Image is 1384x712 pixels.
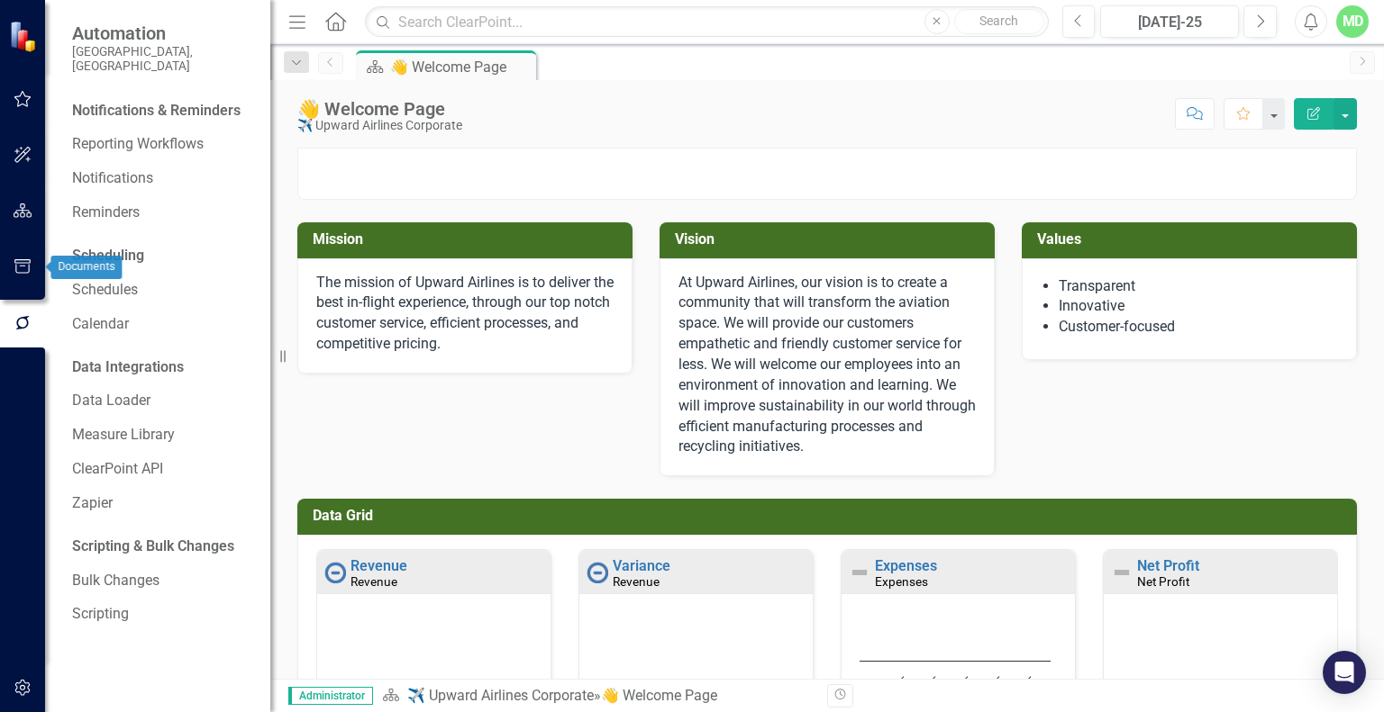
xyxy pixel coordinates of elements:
[72,203,252,223] a: Reminders
[72,168,252,189] a: Notifications
[407,687,594,704] a: ✈️ Upward Airlines Corporate
[72,357,184,378] div: Data Integrations
[72,134,252,155] a: Reporting Workflows
[1059,317,1338,338] li: Customer-focused
[1137,557,1199,574] a: Net Profit
[313,508,1348,524] h3: Data Grid
[316,273,614,355] p: The mission of Upward Airlines is to deliver the best in-flight experience, through our top notch...
[1137,574,1189,589] small: Net Profit
[390,56,532,78] div: 👋 Welcome Page
[72,23,252,44] span: Automation
[979,14,1018,28] span: Search
[601,687,717,704] div: 👋 Welcome Page
[954,9,1044,34] button: Search
[72,246,144,266] div: Scheduling
[324,562,346,583] img: No Information
[288,687,373,705] span: Administrator
[72,459,252,480] a: ClearPoint API
[613,574,660,589] small: Revenue
[72,425,252,446] a: Measure Library
[72,280,252,301] a: Schedules
[1037,231,1348,248] h3: Values
[72,44,252,74] small: [GEOGRAPHIC_DATA], [GEOGRAPHIC_DATA]
[297,119,462,132] div: ✈️ Upward Airlines Corporate
[72,571,252,591] a: Bulk Changes
[849,562,870,583] img: Not Defined
[678,273,976,458] p: At Upward Airlines, our vision is to create a community that will transform the aviation space. W...
[72,391,252,411] a: Data Loader
[72,493,252,514] a: Zapier
[365,6,1048,38] input: Search ClearPoint...
[72,101,241,122] div: Notifications & Reminders
[1059,276,1338,297] li: Transparent
[313,231,624,248] h3: Mission
[51,256,123,279] div: Documents
[613,557,670,574] a: Variance
[675,231,986,248] h3: Vision
[587,562,608,583] img: No Information
[1336,5,1369,38] button: MD
[1100,5,1239,38] button: [DATE]-25
[1059,296,1338,317] li: Innovative
[1111,562,1133,583] img: Not Defined
[9,21,41,52] img: ClearPoint Strategy
[72,314,252,335] a: Calendar
[72,604,252,625] a: Scripting
[382,686,814,707] div: »
[351,557,407,574] a: Revenue
[875,557,937,574] a: Expenses
[1106,12,1233,33] div: [DATE]-25
[875,574,928,589] small: Expenses
[351,574,397,589] small: Revenue
[297,99,462,119] div: 👋 Welcome Page
[72,536,234,557] div: Scripting & Bulk Changes
[1323,651,1366,694] div: Open Intercom Messenger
